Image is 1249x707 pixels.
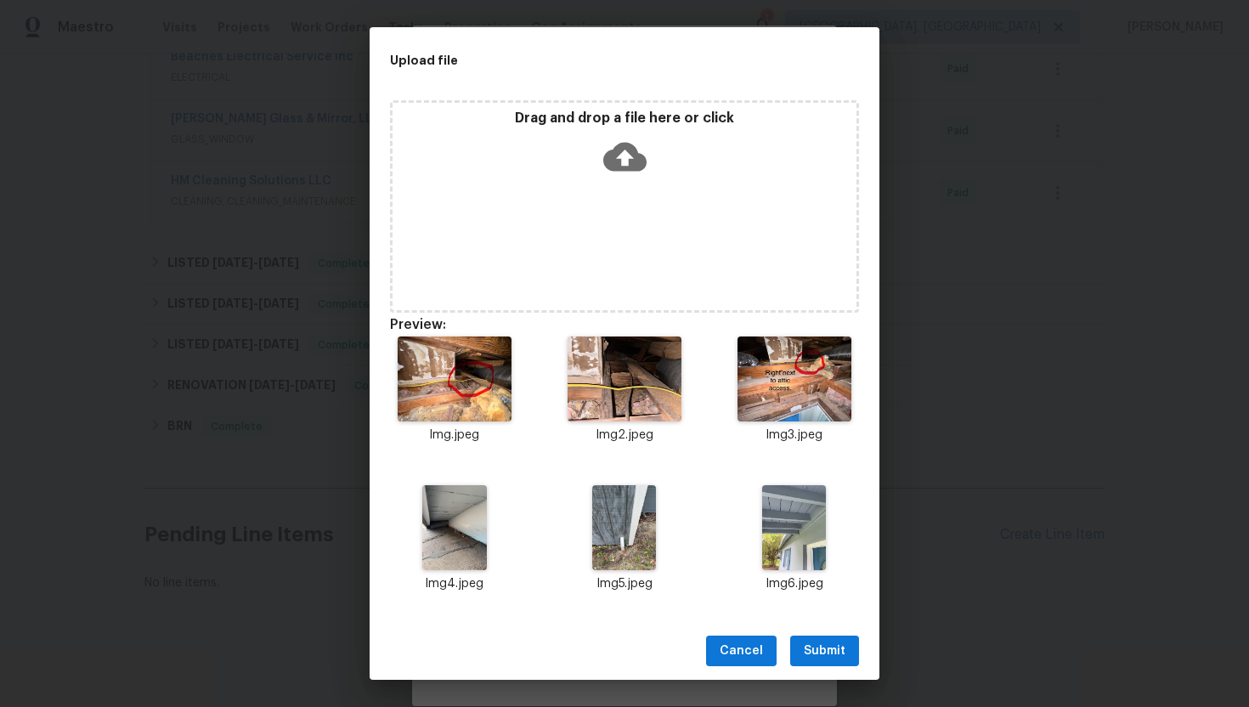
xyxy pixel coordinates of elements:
img: 9k= [592,485,656,570]
p: Img5.jpeg [560,575,689,593]
h2: Upload file [390,51,783,70]
button: Submit [790,636,859,667]
img: Z [738,337,851,421]
p: Img2.jpeg [560,427,689,444]
button: Cancel [706,636,777,667]
p: Img6.jpeg [730,575,859,593]
p: Img3.jpeg [730,427,859,444]
img: 2Q== [398,337,511,421]
p: Drag and drop a file here or click [393,110,856,127]
img: 9k= [762,485,826,570]
p: Img.jpeg [390,427,519,444]
img: 2Q== [422,485,486,570]
span: Cancel [720,641,763,662]
img: 2Q== [568,337,681,421]
span: Submit [804,641,845,662]
p: Img4.jpeg [390,575,519,593]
